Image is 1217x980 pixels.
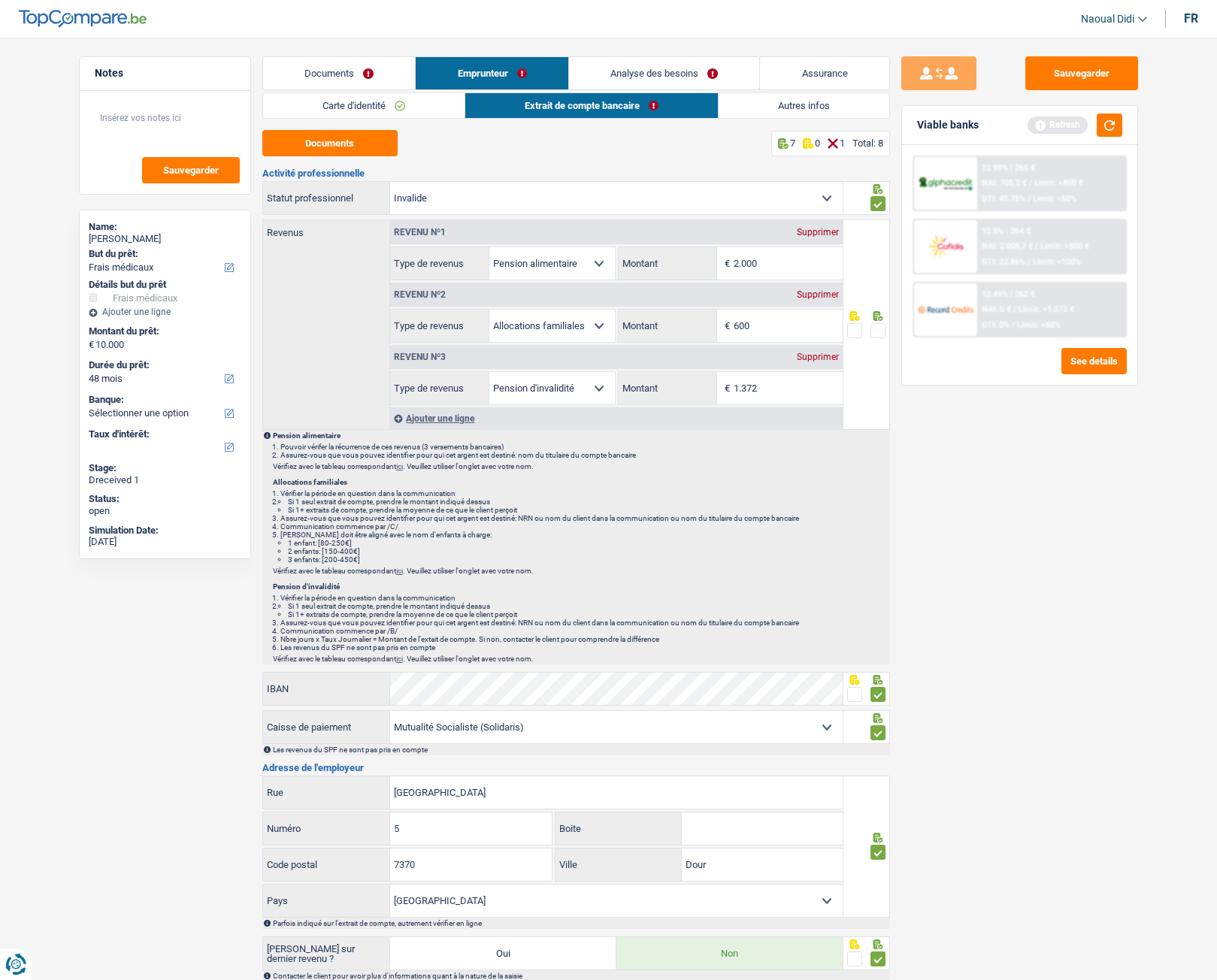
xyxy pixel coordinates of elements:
img: AlphaCredit [918,175,973,192]
label: Numéro [263,812,390,845]
div: Revenu nº3 [390,352,450,361]
li: Vérifier la période en question dans la communication [280,594,889,602]
a: Carte d'identité [263,93,465,118]
a: Analyse des besoins [569,57,760,89]
div: Détails but du prêt [89,279,241,291]
li: Les revenus du SPF ne sont pas pris en compte [280,643,889,652]
span: € [717,310,734,342]
a: Emprunteur [416,57,568,89]
a: Naoual Didi [1069,7,1147,32]
h5: Notes [95,67,235,80]
p: 7 [790,138,795,149]
div: Stage: [89,462,241,474]
li: Si 1 seul extrait de compte, prendre le montant indiqué dessus [288,498,889,506]
label: Oui [390,937,616,969]
label: Boite [556,812,682,845]
div: Supprimer [793,290,843,299]
span: NAI: 705,3 € [982,178,1027,188]
span: € [717,372,734,404]
a: Extrait de compte bancaire [465,93,718,118]
span: NAI: 0 € [982,304,1011,314]
div: Supprimer [793,352,843,361]
label: Non [616,937,843,969]
div: Ajouter une ligne [390,407,843,429]
p: 1 [840,138,845,149]
span: / [1035,241,1038,251]
label: Revenus [263,220,390,237]
span: / [1013,304,1016,314]
div: Supprimer [793,228,843,237]
a: Autres infos [719,93,889,118]
li: 2 enfants: [150-400€] [288,547,889,555]
a: Assurance [760,57,889,89]
span: € [89,339,94,351]
p: Vérifiez avec le tableau correspondant . Veuillez utiliser l'onglet avec votre nom. [273,462,889,470]
div: Name: [89,221,241,233]
label: Code postal [263,848,390,881]
span: € [717,247,734,280]
li: Communication commence par /B/ [280,627,889,635]
label: Ville [556,848,682,881]
p: 0 [815,138,820,149]
div: Refresh [1028,116,1088,133]
li: 1 enfant: [80-250€] [288,539,889,547]
span: Limit: >800 € [1040,241,1089,251]
button: Sauvegarder [1025,56,1138,90]
a: ici [396,567,403,575]
span: / [1012,320,1015,330]
p: Allocations familiales [273,478,889,486]
a: Documents [263,57,416,89]
div: Total: 8 [852,138,883,149]
a: ici [396,655,403,663]
span: / [1029,178,1032,188]
div: Viable banks [917,119,979,132]
img: TopCompare Logo [19,10,147,28]
label: Type de revenus [390,247,489,280]
h3: Adresse de l'employeur [262,763,890,773]
label: Banque: [89,394,238,406]
li: Assurez-vous que vous pouvez identifier pour qui cet argent est destiné: nom du titulaire du comp... [280,451,889,459]
span: Limit: <100% [1033,257,1081,267]
label: Montant [619,372,717,404]
label: Taux d'intérêt: [89,428,238,440]
label: Pays [263,885,391,917]
label: Montant du prêt: [89,325,238,337]
h3: Activité professionnelle [262,168,890,178]
button: Sauvegarder [142,157,240,183]
li: [PERSON_NAME] doit être aligné avec le nom d'enfants à charge: [280,531,889,564]
li: Nbre jours x Taux Journalier = Montant de l'extait de compte. Si non, contacter le client pour co... [280,635,889,643]
li: Vérifier la période en question dans la communication [280,489,889,498]
li: Si 1+ extraits de compte, prendre la moyenne de ce que le client perçoit [288,610,889,619]
img: Cofidis [918,232,973,260]
div: Revenu nº1 [390,228,450,237]
span: DTI: 0% [982,320,1010,330]
li: Assurez-vous que vous pouvez identifier pour qui cet argent est destiné: NRN ou nom du client dan... [280,619,889,627]
div: Revenu nº2 [390,290,450,299]
label: But du prêt: [89,248,238,260]
span: DTI: 45.75% [982,194,1025,204]
span: / [1028,194,1031,204]
label: IBAN [263,673,391,705]
label: Montant [619,247,717,280]
div: Dreceived 1 [89,474,241,486]
div: Contacter le client pour avoir plus d'informations quant à la nature de la saisie [273,972,889,980]
div: fr [1184,11,1198,26]
label: Type de revenus [390,310,489,342]
li: Communication commence par /C/ [280,522,889,531]
a: ici [396,462,403,470]
span: Limit: <60% [1017,320,1061,330]
li: Pouvoir vérifer la récurrence de ces revenus (3 versements bancaires) [280,443,889,451]
div: 12.99% | 265 € [982,163,1035,173]
p: Pension alimentaire [273,431,889,440]
div: 12.9% | 264 € [982,226,1031,236]
div: Parfois indiqué sur l'extrait de compte, autrement vérifier en ligne [273,919,889,927]
span: Limit: >850 € [1034,178,1083,188]
div: open [89,505,241,517]
p: Vérifiez avec le tableau correspondant . Veuillez utiliser l'onglet avec votre nom. [273,567,889,575]
span: DTI: 22.86% [982,257,1025,267]
label: Type de revenus [390,372,489,404]
li: 3 enfants: [200-450€] [288,555,889,564]
span: Naoual Didi [1081,13,1134,26]
li: Si 1+ extraits de compte, prendre la moyenne de ce que le client perçoit [288,506,889,514]
div: Les revenus du SPF ne sont pas pris en compte [273,746,889,754]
